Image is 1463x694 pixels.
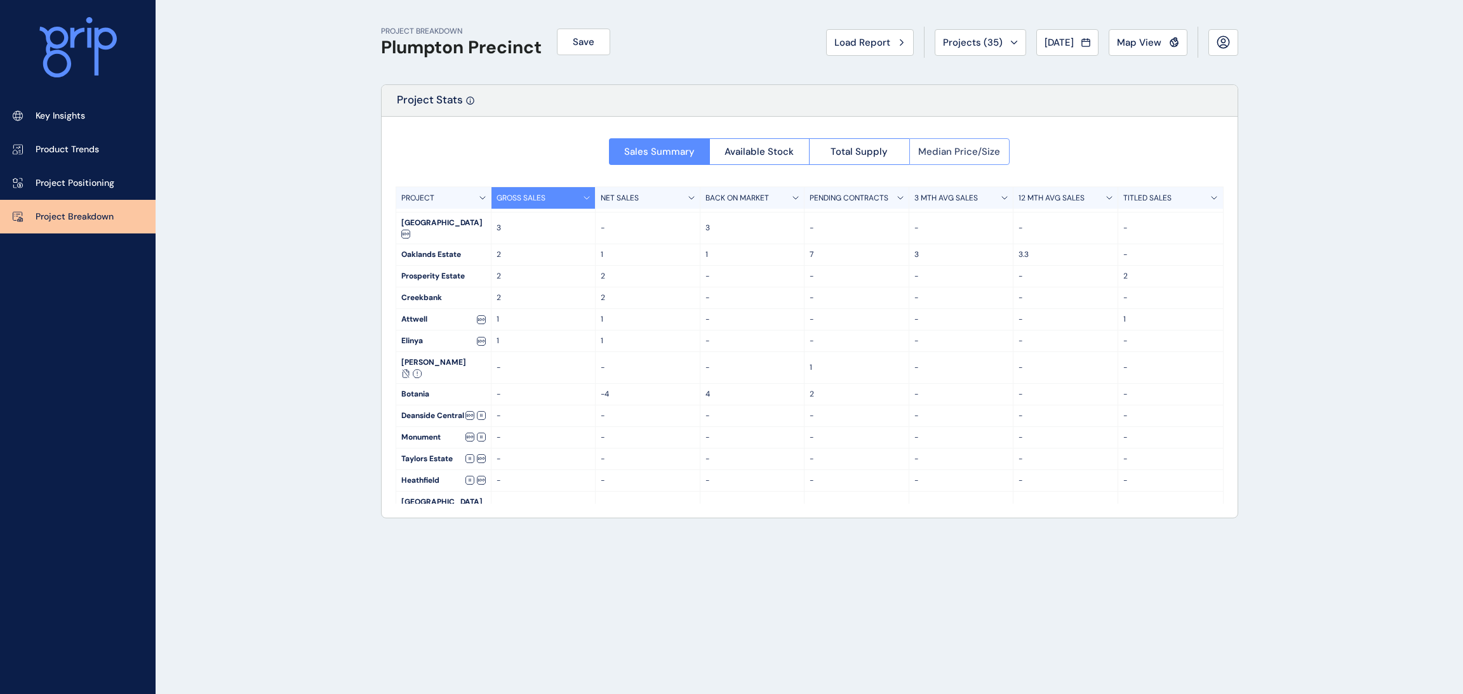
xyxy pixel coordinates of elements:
p: - [1019,475,1112,486]
p: - [1019,336,1112,346]
span: Available Stock [725,145,794,158]
div: Prosperity Estate [396,266,491,287]
button: Sales Summary [609,138,709,165]
p: Project Breakdown [36,211,114,223]
p: 1 [705,249,799,260]
p: - [1123,336,1218,346]
span: Sales Summary [624,145,695,158]
p: - [1123,223,1218,233]
p: 3 [705,223,799,233]
p: 3.3 [1019,249,1112,260]
p: - [1123,249,1218,260]
p: - [601,475,695,486]
p: - [1019,362,1112,373]
p: - [1019,502,1112,513]
p: - [810,292,904,303]
p: 12 MTH AVG SALES [1019,193,1085,204]
p: - [810,271,904,282]
p: - [497,454,591,464]
p: GROSS SALES [497,193,545,204]
p: - [810,454,904,464]
p: - [1123,475,1218,486]
p: 1 [497,336,591,346]
p: - [1019,271,1112,282]
p: - [705,454,799,464]
div: Elinya [396,331,491,351]
p: 2 [601,292,695,303]
button: Available Stock [709,138,810,165]
p: - [1123,454,1218,464]
p: 1 [810,362,904,373]
p: - [497,389,591,400]
p: - [601,362,695,373]
p: - [705,336,799,346]
p: - [1123,432,1218,443]
p: - [1019,292,1112,303]
button: Median Price/Size [909,138,1010,165]
p: PENDING CONTRACTS [810,193,888,204]
p: - [810,475,904,486]
p: - [601,223,695,233]
p: - [1123,292,1218,303]
p: 3 MTH AVG SALES [914,193,978,204]
p: Product Trends [36,143,99,156]
p: - [497,362,591,373]
p: - [914,389,1008,400]
p: - [497,502,591,513]
div: Botania [396,384,491,405]
span: Map View [1117,36,1161,49]
p: 1 [601,336,695,346]
p: - [810,502,904,513]
p: - [914,223,1008,233]
p: - [601,432,695,443]
div: [GEOGRAPHIC_DATA] [396,492,491,523]
span: Median Price/Size [918,145,1000,158]
p: - [1019,410,1112,421]
p: - [497,432,591,443]
button: [DATE] [1036,29,1099,56]
p: - [914,454,1008,464]
p: - [1123,389,1218,400]
div: Oaklands Estate [396,244,491,265]
button: Projects (35) [935,29,1026,56]
span: Total Supply [831,145,888,158]
p: 4 [705,389,799,400]
p: - [810,410,904,421]
button: Load Report [826,29,914,56]
div: Monument [396,427,491,448]
p: 2 [497,292,591,303]
p: 3 [497,223,591,233]
p: BACK ON MARKET [705,193,769,204]
p: - [705,410,799,421]
p: - [1123,502,1218,513]
span: [DATE] [1045,36,1074,49]
p: 1 [1123,314,1218,325]
p: - [705,271,799,282]
div: Heathfield [396,470,491,491]
p: 1 [497,314,591,325]
p: PROJECT BREAKDOWN [381,26,542,37]
p: 3 [914,249,1008,260]
p: 7 [810,249,904,260]
p: - [914,336,1008,346]
p: - [1019,454,1112,464]
p: - [1019,314,1112,325]
p: - [1019,223,1112,233]
span: Load Report [834,36,890,49]
div: [PERSON_NAME] [396,352,491,383]
p: - [1019,389,1112,400]
p: - [705,314,799,325]
div: Deanside Central [396,405,491,426]
p: - [497,475,591,486]
p: Project Positioning [36,177,114,190]
p: - [1123,410,1218,421]
p: Key Insights [36,110,85,122]
p: - [705,292,799,303]
button: Save [557,29,610,55]
p: - [914,410,1008,421]
p: - [914,362,1008,373]
p: - [810,314,904,325]
div: Attwell [396,309,491,330]
p: PROJECT [401,193,434,204]
p: - [705,362,799,373]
